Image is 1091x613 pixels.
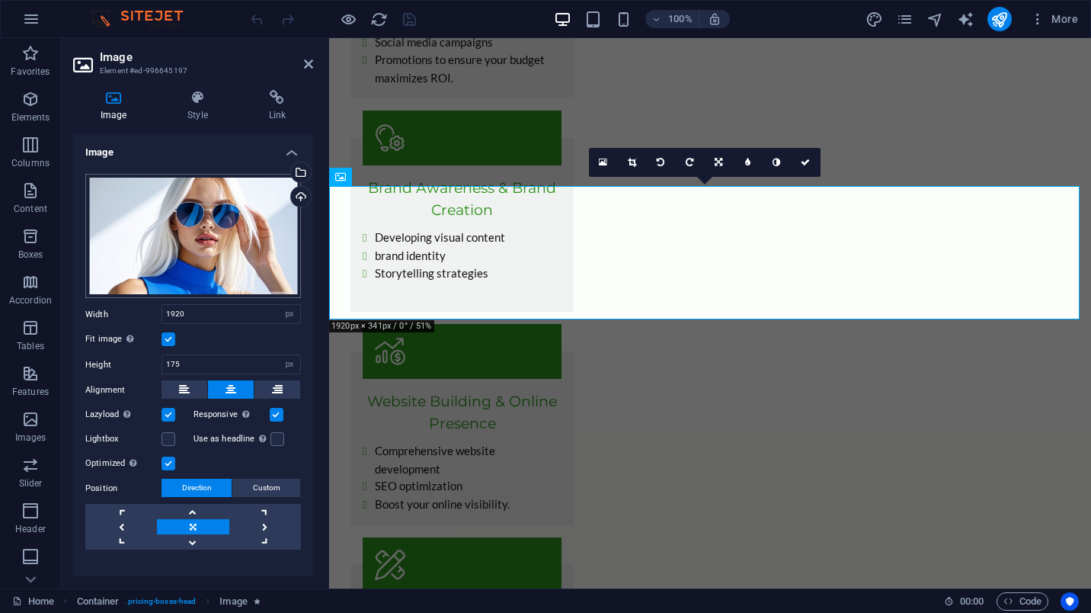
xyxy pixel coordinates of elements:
[17,569,44,581] p: Footer
[9,294,52,306] p: Accordion
[926,11,944,28] i: Navigator
[997,592,1048,611] button: Code
[11,157,50,169] p: Columns
[88,10,202,28] img: Editor Logo
[668,10,693,28] h6: 100%
[957,11,974,28] i: AI Writer
[12,386,49,398] p: Features
[125,592,196,611] span: . pricing-boxes-head
[896,11,913,28] i: Pages (Ctrl+Alt+S)
[242,90,313,122] h4: Link
[589,148,618,177] a: Select files from the file manager, stock photos, or upload file(s)
[85,361,162,369] label: Height
[370,10,388,28] button: reload
[100,64,283,78] h3: Element #ed-996645197
[17,340,44,352] p: Tables
[85,480,162,498] label: Position
[85,406,162,424] label: Lazyload
[645,10,699,28] button: 100%
[85,310,162,319] label: Width
[254,597,261,605] i: Element contains an animation
[865,11,883,28] i: Design (Ctrl+Alt+Y)
[896,10,914,28] button: pages
[19,477,43,489] p: Slider
[734,148,763,177] a: Blur
[253,479,280,497] span: Custom
[14,203,47,215] p: Content
[232,479,300,497] button: Custom
[100,50,313,64] h2: Image
[990,11,1008,28] i: Publish
[1024,7,1084,31] button: More
[11,111,50,124] p: Elements
[219,592,247,611] span: Click to select. Double-click to edit
[18,249,43,261] p: Boxes
[77,592,120,611] span: Click to select. Double-click to edit
[944,592,984,611] h6: Session time
[763,148,792,177] a: Greyscale
[182,479,212,497] span: Direction
[957,10,975,28] button: text_generator
[73,90,160,122] h4: Image
[926,10,945,28] button: navigator
[85,381,162,400] label: Alignment
[73,134,313,162] h4: Image
[12,592,54,611] a: Click to cancel selection. Double-click to open Pages
[15,523,46,535] p: Header
[85,430,162,448] label: Lightbox
[708,12,721,26] i: On resize automatically adjust zoom level to fit chosen device.
[15,432,46,444] p: Images
[618,148,647,177] a: Crop mode
[11,66,50,78] p: Favorites
[85,330,162,348] label: Fit image
[987,7,1012,31] button: publish
[1030,11,1078,27] span: More
[194,430,270,448] label: Use as headline
[865,10,884,28] button: design
[960,592,984,611] span: 00 00
[77,592,261,611] nav: breadcrumb
[971,595,973,607] span: :
[792,148,821,177] a: Confirm ( Ctrl ⏎ )
[194,406,270,424] label: Responsive
[647,148,676,177] a: Rotate left 90°
[676,148,705,177] a: Rotate right 90°
[85,454,162,473] label: Optimized
[705,148,734,177] a: Change orientation
[1061,592,1079,611] button: Usercentrics
[85,174,301,299] div: blonde_girl_fashion_model_sunglasses-wallpaper-1920x1080-hQWFi-fPF4LqLKoxIBrw2A.jpg
[1003,592,1041,611] span: Code
[339,10,357,28] button: Click here to leave preview mode and continue editing
[160,90,241,122] h4: Style
[73,562,313,599] h4: Text
[162,479,232,497] button: Direction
